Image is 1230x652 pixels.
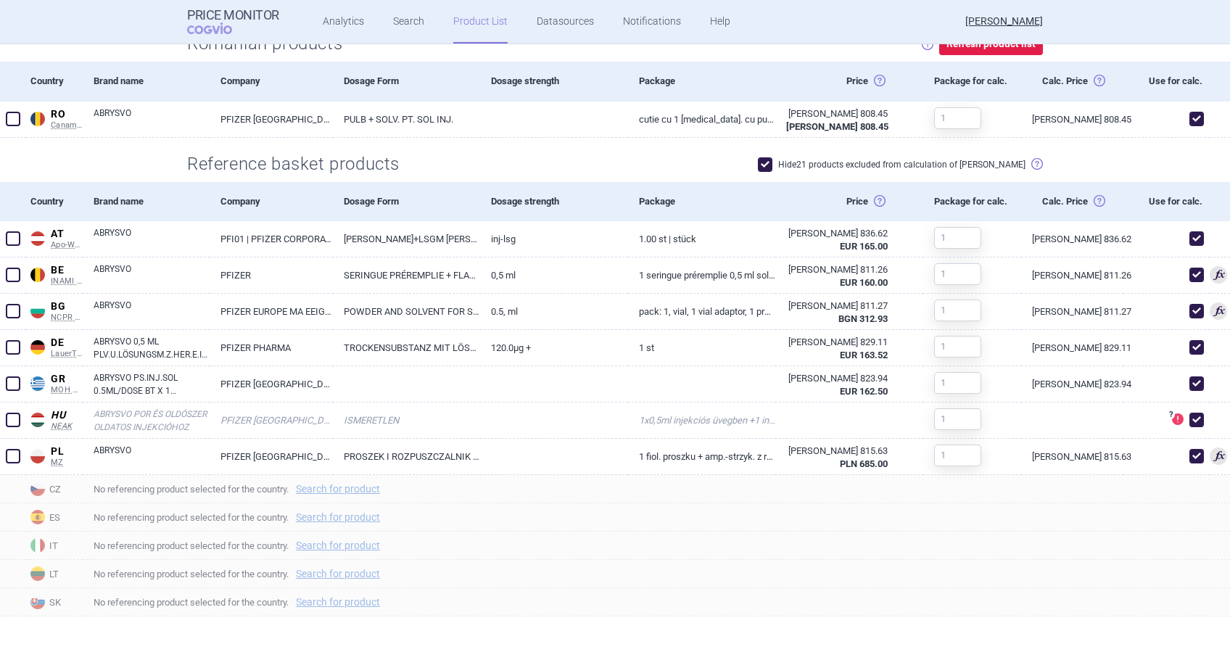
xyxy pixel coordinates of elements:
[480,257,628,293] a: 0,5 mL
[30,112,45,126] img: Romania
[628,403,776,438] a: 1x0,5ml injekciós üvegben +1 injekciósüveg-adapter + 1 előretöltött fecskendő
[51,421,83,432] span: NEAK
[786,445,888,471] abbr: Ex-Factory without VAT from source
[1021,257,1123,293] a: [PERSON_NAME] 811.26
[26,182,83,221] div: Country
[840,458,888,469] strong: PLN 685.00
[786,107,888,133] abbr: Ex-Factory without VAT from source
[187,8,279,36] a: Price MonitorCOGVIO
[187,22,252,34] span: COGVIO
[628,182,776,221] div: Package
[51,300,83,313] span: BG
[51,276,83,286] span: INAMI RPS
[296,540,380,550] a: Search for product
[26,564,83,582] span: LT
[296,484,380,494] a: Search for product
[210,257,333,293] a: PFIZER
[187,152,411,176] h2: Reference basket products
[30,510,45,524] img: Spain
[840,386,888,397] strong: EUR 162.50
[51,373,83,386] span: GR
[786,445,888,458] div: [PERSON_NAME] 815.63
[628,439,776,474] a: 1 fiol. proszku + amp.-strzyk. z rozpuszczalnikiem + adapter fiolki + igła
[934,107,981,129] input: 1
[94,508,1230,526] span: No referencing product selected for the country.
[83,62,210,101] div: Brand name
[210,403,333,438] a: PFIZER [GEOGRAPHIC_DATA] MA EEIG
[333,403,481,438] a: ISMERETLEN
[786,227,888,253] abbr: Ex-Factory without VAT from source
[30,449,45,463] img: Poland
[480,330,628,366] a: 120.0µg +
[333,221,481,257] a: [PERSON_NAME]+LSGM [PERSON_NAME].EINER
[26,334,83,359] a: DEDELauerTaxe CGM
[94,335,210,361] a: ABRYSVO 0,5 ML PLV.U.LÖSUNGSM.Z.HER.E.INJ.-LSG.
[51,458,83,468] span: MZ
[1021,366,1123,402] a: [PERSON_NAME] 823.94
[210,221,333,257] a: PFI01 | PFIZER CORPORATION AUSTRI
[94,593,1230,611] span: No referencing product selected for the country.
[628,221,776,257] a: 1.00 ST | Stück
[786,263,888,276] div: [PERSON_NAME] 811.26
[51,120,83,131] span: Canamed ([DOMAIN_NAME] - Canamed Annex 1)
[775,62,923,101] div: Price
[628,257,776,293] a: 1 seringue préremplie 0,5 mL solvant pour solution injectable, 1 dose
[775,182,923,221] div: Price
[1021,182,1123,221] div: Calc. Price
[786,300,888,326] abbr: Ex-Factory without VAT from source
[30,482,45,496] img: Czech Republic
[30,595,45,609] img: Slovakia
[1210,302,1227,320] span: Used for calculation
[51,337,83,350] span: DE
[51,108,83,121] span: RO
[296,597,380,607] a: Search for product
[26,225,83,250] a: ATATApo-Warenv.III
[26,261,83,286] a: BEBEINAMI RPS
[83,182,210,221] div: Brand name
[26,535,83,554] span: IT
[939,33,1043,55] button: Refresh product list
[51,385,83,395] span: MOH PS
[758,157,1025,172] label: Hide 21 products excluded from calculation of [PERSON_NAME]
[786,121,888,132] strong: [PERSON_NAME] 808.45
[1021,294,1123,329] a: [PERSON_NAME] 811.27
[30,376,45,391] img: Greece
[1021,102,1123,137] a: [PERSON_NAME] 808.45
[51,313,83,323] span: NCPR PRIL
[934,372,981,394] input: 1
[333,257,481,293] a: SERINGUE PRÉREMPLIE + FLACON INJECTABLE
[934,300,981,321] input: 1
[480,62,628,101] div: Dosage strength
[26,370,83,395] a: GRGRMOH PS
[30,231,45,246] img: Austria
[786,336,888,349] div: [PERSON_NAME] 829.11
[210,366,333,402] a: PFIZER [GEOGRAPHIC_DATA] MA EEIG, [GEOGRAPHIC_DATA]
[51,445,83,458] span: PL
[1123,182,1210,221] div: Use for calc.
[480,294,628,329] a: 0.5, ml
[1021,62,1123,101] div: Calc. Price
[94,537,1230,554] span: No referencing product selected for the country.
[333,62,481,101] div: Dosage Form
[838,313,888,324] strong: BGN 312.93
[210,62,333,101] div: Company
[26,297,83,323] a: BGBGNCPR PRIL
[26,442,83,468] a: PLPLMZ
[786,372,888,398] abbr: Ex-Factory without VAT from source
[94,263,210,289] a: ABRYSVO
[1021,221,1123,257] a: [PERSON_NAME] 836.62
[30,268,45,282] img: Belgium
[187,32,342,56] h2: Romanian products
[786,263,888,289] abbr: Ex-Factory without VAT from source
[94,107,210,133] a: ABRYSVO
[51,409,83,422] span: HU
[923,62,1022,101] div: Package for calc.
[934,336,981,358] input: 1
[26,406,83,432] a: HUHUNEAK
[187,8,279,22] strong: Price Monitor
[333,439,481,474] a: PROSZEK I ROZPUSZCZALNIK DO SPORZĄDZANIA ROZTWORU DO WSTRZYKIWAŃ
[210,182,333,221] div: Company
[1166,410,1175,419] span: ?
[26,592,83,611] span: SK
[480,221,628,257] a: INJ-LSG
